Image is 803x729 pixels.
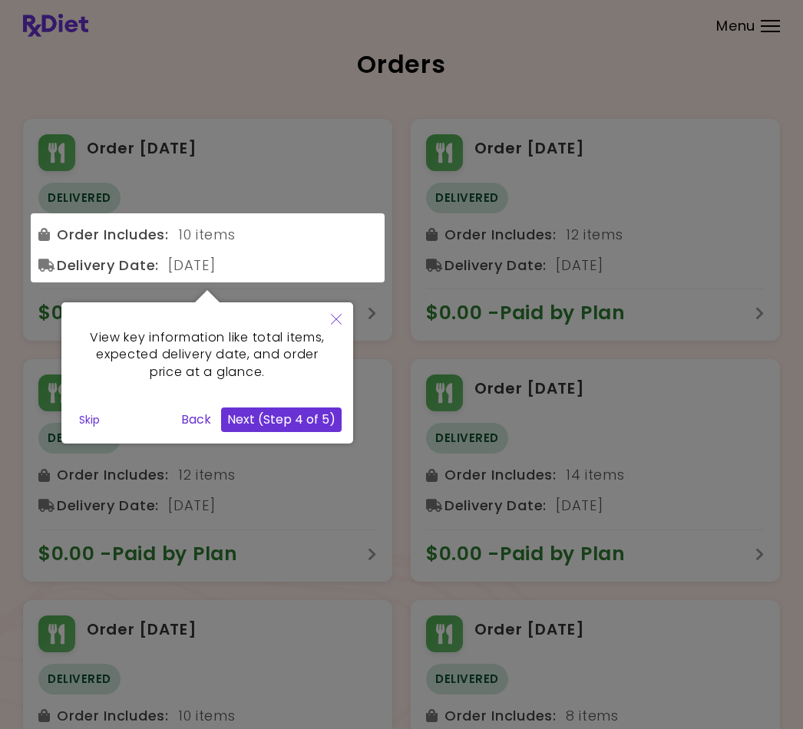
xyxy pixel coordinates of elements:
div: View key information like total items, expected delivery date, and order price at a glance. [61,302,353,444]
button: Next (Step 4 of 5) [221,407,342,432]
button: Back [175,407,217,432]
div: View key information like total items, expected delivery date, and order price at a glance. [73,314,342,396]
button: Close [319,302,353,338]
button: Skip [73,408,106,431]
